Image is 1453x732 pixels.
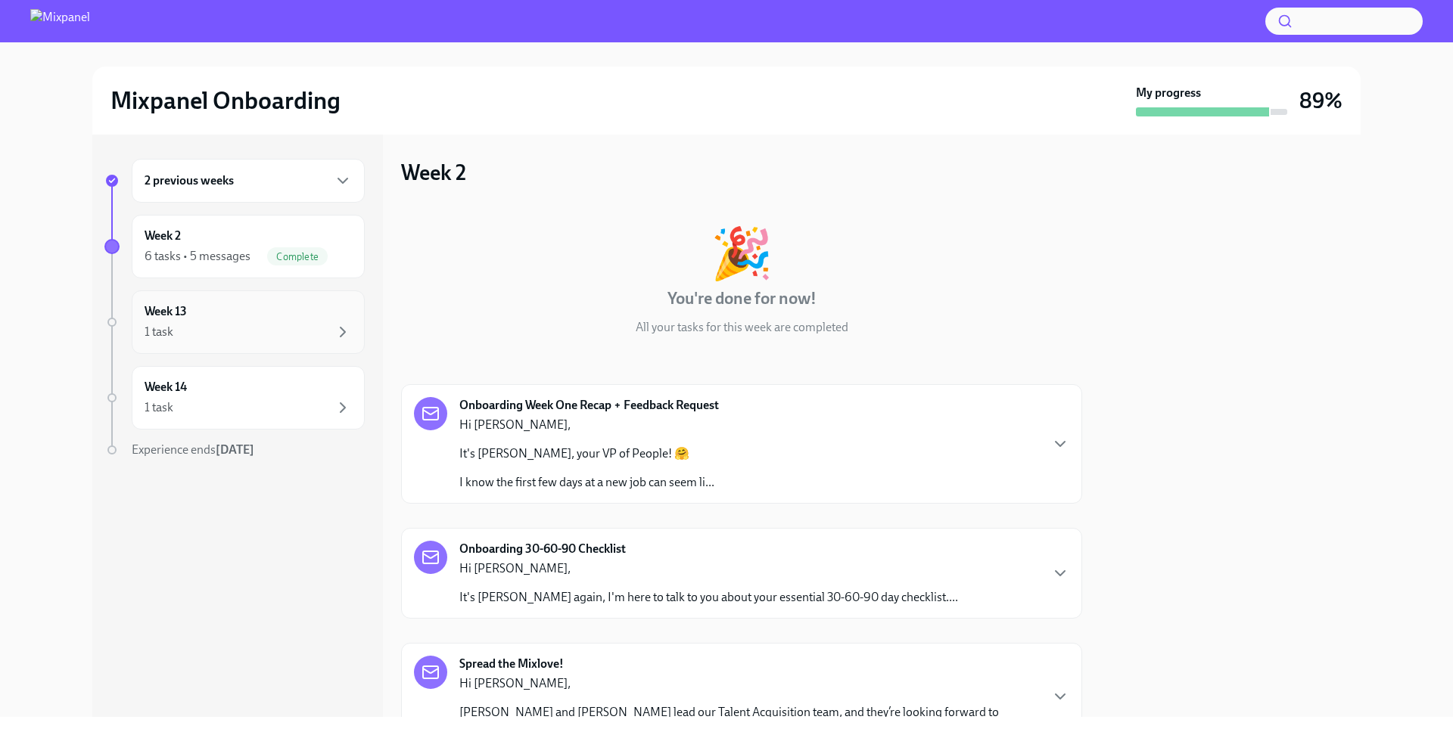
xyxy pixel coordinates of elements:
[636,319,848,336] p: All your tasks for this week are completed
[1136,85,1201,101] strong: My progress
[459,397,719,414] strong: Onboarding Week One Recap + Feedback Request
[145,303,187,320] h6: Week 13
[145,324,173,340] div: 1 task
[30,9,90,33] img: Mixpanel
[145,172,234,189] h6: 2 previous weeks
[459,656,564,672] strong: Spread the Mixlove!
[145,399,173,416] div: 1 task
[145,228,181,244] h6: Week 2
[667,287,817,310] h4: You're done for now!
[132,442,254,457] span: Experience ends
[459,675,1039,692] p: Hi [PERSON_NAME],
[459,474,714,491] p: I know the first few days at a new job can seem li...
[110,85,341,116] h2: Mixpanel Onboarding
[459,589,958,606] p: It's [PERSON_NAME] again, I'm here to talk to you about your essential 30-60-90 day checklist....
[459,560,958,577] p: Hi [PERSON_NAME],
[104,215,365,278] a: Week 26 tasks • 5 messagesComplete
[459,445,714,462] p: It's [PERSON_NAME], your VP of People! 🤗
[267,251,328,262] span: Complete
[711,228,773,278] div: 🎉
[145,379,187,395] h6: Week 14
[1299,87,1343,114] h3: 89%
[104,366,365,430] a: Week 141 task
[459,417,714,433] p: Hi [PERSON_NAME],
[401,159,466,186] h3: Week 2
[104,290,365,354] a: Week 131 task
[216,442,254,457] strong: [DATE]
[459,541,626,557] strong: Onboarding 30-60-90 Checklist
[132,159,365,203] div: 2 previous weeks
[145,248,250,265] div: 6 tasks • 5 messages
